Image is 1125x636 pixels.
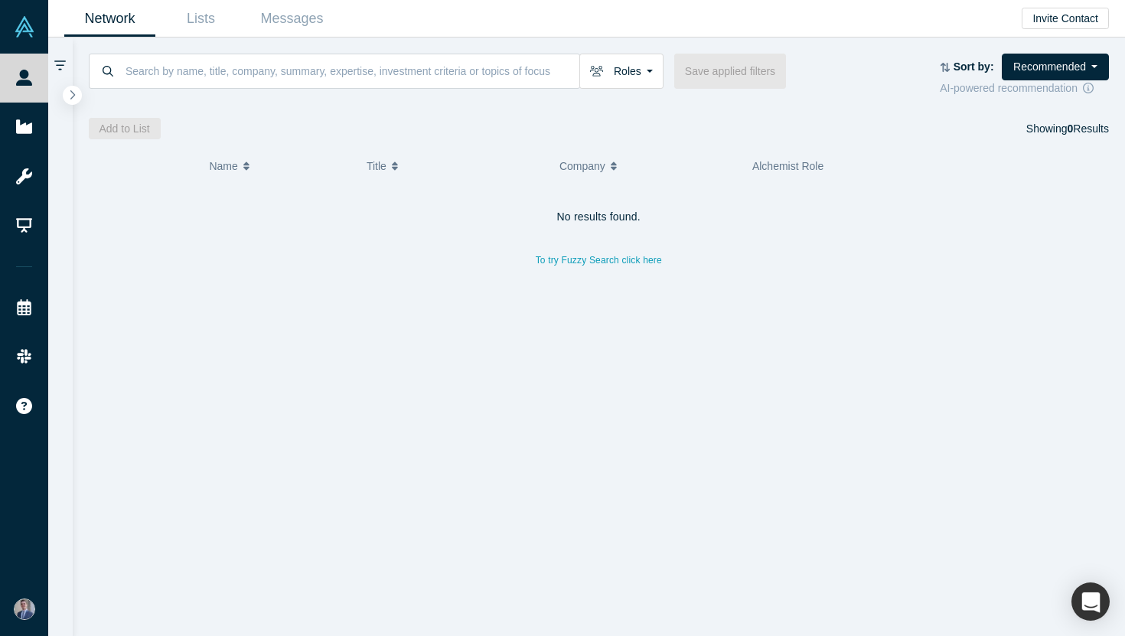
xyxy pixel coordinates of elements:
[209,150,351,182] button: Name
[124,53,579,89] input: Search by name, title, company, summary, expertise, investment criteria or topics of focus
[1002,54,1109,80] button: Recommended
[367,150,543,182] button: Title
[674,54,786,89] button: Save applied filters
[89,118,161,139] button: Add to List
[752,160,823,172] span: Alchemist Role
[209,150,237,182] span: Name
[559,150,605,182] span: Company
[155,1,246,37] a: Lists
[579,54,664,89] button: Roles
[14,598,35,620] img: Connor Owen's Account
[1068,122,1074,135] strong: 0
[559,150,736,182] button: Company
[1068,122,1109,135] span: Results
[525,250,673,270] button: To try Fuzzy Search click here
[1026,118,1109,139] div: Showing
[14,16,35,38] img: Alchemist Vault Logo
[367,150,386,182] span: Title
[1022,8,1109,29] button: Invite Contact
[246,1,337,37] a: Messages
[64,1,155,37] a: Network
[89,210,1110,223] h4: No results found.
[940,80,1109,96] div: AI-powered recommendation
[954,60,994,73] strong: Sort by:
